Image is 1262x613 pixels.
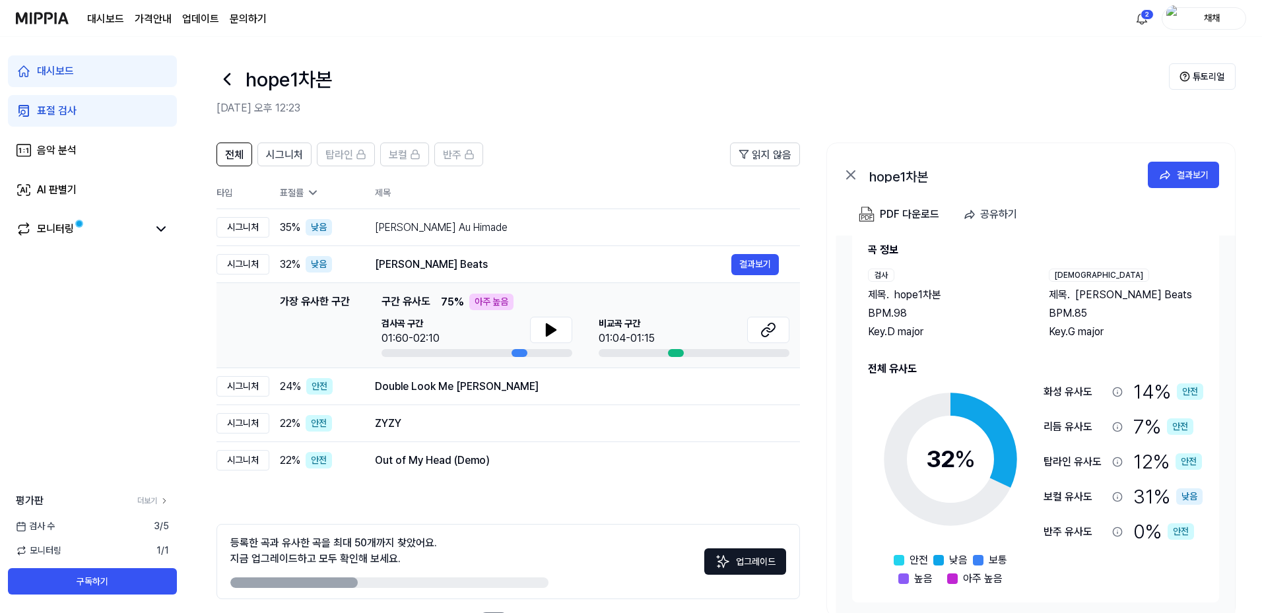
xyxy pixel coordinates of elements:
[599,331,655,346] div: 01:04-01:15
[280,379,301,395] span: 24 %
[1044,384,1107,400] div: 화성 유사도
[1044,524,1107,540] div: 반주 유사도
[868,287,889,303] span: 제목 .
[1133,377,1203,406] div: 14 %
[216,450,269,470] div: 시그니처
[216,217,269,238] div: 시그니처
[389,147,407,163] span: 보컬
[856,201,942,228] button: PDF 다운로드
[375,177,800,209] th: 제목
[87,11,124,27] a: 대시보드
[280,186,354,200] div: 표절률
[926,441,976,477] div: 32
[8,174,177,206] a: AI 판별기
[868,269,894,282] div: 검사
[1133,412,1193,441] div: 7 %
[752,147,791,163] span: 읽지 않음
[880,206,939,223] div: PDF 다운로드
[869,167,1133,183] div: hope1차본
[216,143,252,166] button: 전체
[216,376,269,397] div: 시그니처
[306,378,333,395] div: 안전
[1134,11,1150,26] img: 알림
[1044,454,1107,470] div: 탑라인 유사도
[859,207,875,222] img: PDF Download
[1141,9,1154,20] div: 2
[715,554,731,569] img: Sparkles
[1186,11,1238,25] div: 채채
[8,95,177,127] a: 표절 검사
[731,254,779,275] button: 결과보기
[1167,418,1193,435] div: 안전
[989,552,1007,568] span: 보통
[216,254,269,274] div: 시그니처
[375,416,779,432] div: ZYZY
[16,493,44,509] span: 평가판
[382,331,440,346] div: 01:60-02:10
[1133,517,1194,546] div: 0 %
[441,294,464,310] span: 75 %
[1044,419,1107,435] div: 리듬 유사도
[137,495,169,507] a: 더보기
[37,63,74,79] div: 대시보드
[16,221,148,237] a: 모니터링
[980,206,1017,223] div: 공유하기
[216,177,269,209] th: 타입
[868,306,1022,321] div: BPM. 98
[1075,287,1192,303] span: [PERSON_NAME] Beats
[280,294,350,357] div: 가장 유사한 구간
[135,11,172,27] a: 가격안내
[266,147,303,163] span: 시그니처
[306,452,332,468] div: 안전
[704,560,786,572] a: Sparkles업그레이드
[154,519,169,533] span: 3 / 5
[216,413,269,434] div: 시그니처
[16,544,61,558] span: 모니터링
[8,135,177,166] a: 음악 분석
[1049,269,1149,282] div: [DEMOGRAPHIC_DATA]
[16,519,55,533] span: 검사 수
[230,11,267,27] a: 문의하기
[1049,306,1203,321] div: BPM. 85
[599,317,655,331] span: 비교곡 구간
[434,143,483,166] button: 반주
[375,257,731,273] div: [PERSON_NAME] Beats
[949,552,968,568] span: 낮음
[382,294,430,310] span: 구간 유사도
[375,453,779,468] div: Out of My Head (Demo)
[958,201,1028,228] button: 공유하기
[1049,287,1070,303] span: 제목 .
[280,416,300,432] span: 22 %
[868,361,1203,377] h2: 전체 유사도
[1162,7,1246,30] button: profile채채
[1131,8,1152,29] button: 알림2
[8,55,177,87] a: 대시보드
[280,453,300,468] span: 22 %
[868,242,1203,258] h2: 곡 정보
[1148,162,1219,188] button: 결과보기
[894,287,941,303] span: hope1차본
[317,143,375,166] button: 탑라인
[216,100,1169,116] h2: [DATE] 오후 12:23
[1133,482,1203,511] div: 31 %
[730,143,800,166] button: 읽지 않음
[280,257,300,273] span: 32 %
[37,221,74,237] div: 모니터링
[1176,488,1203,505] div: 낮음
[375,379,779,395] div: Double Look Me [PERSON_NAME]
[156,544,169,558] span: 1 / 1
[375,220,779,236] div: [PERSON_NAME] Au Himade
[230,535,437,567] div: 등록한 곡과 유사한 곡을 최대 50개까지 찾았어요. 지금 업그레이드하고 모두 확인해 보세요.
[1168,523,1194,540] div: 안전
[37,143,77,158] div: 음악 분석
[469,294,514,310] div: 아주 높음
[1049,324,1203,340] div: Key. G major
[37,182,77,198] div: AI 판별기
[306,219,332,236] div: 낮음
[1179,71,1190,82] img: Help
[914,571,933,587] span: 높음
[225,147,244,163] span: 전체
[380,143,429,166] button: 보컬
[1044,489,1107,505] div: 보컬 유사도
